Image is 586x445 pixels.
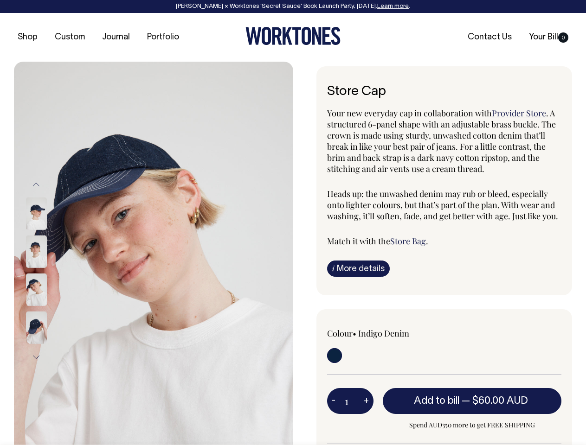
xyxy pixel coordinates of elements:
button: Add to bill —$60.00 AUD [383,388,562,414]
a: Shop [14,30,41,45]
div: Colour [327,328,421,339]
span: Add to bill [414,396,459,406]
a: Learn more [377,4,409,9]
span: . A structured 6-panel shape with an adjustable brass buckle. The crown is made using sturdy, unw... [327,108,556,174]
span: Match it with the . [327,235,428,247]
a: Provider Store [492,108,546,119]
span: Your new everyday cap in collaboration with [327,108,492,119]
a: Portfolio [143,30,183,45]
span: • [353,328,356,339]
button: Next [29,347,43,368]
a: Custom [51,30,89,45]
img: Store Cap [26,273,47,306]
button: - [327,392,340,410]
div: [PERSON_NAME] × Worktones ‘Secret Sauce’ Book Launch Party, [DATE]. . [9,3,577,10]
a: Your Bill0 [525,30,572,45]
span: 0 [558,32,568,43]
span: Spend AUD350 more to get FREE SHIPPING [383,420,562,431]
label: Indigo Denim [358,328,409,339]
button: Previous [29,174,43,195]
a: Contact Us [464,30,515,45]
span: i [332,263,335,273]
img: Store Cap [26,311,47,344]
img: Store Cap [26,235,47,268]
span: — [462,396,530,406]
a: Store Bag [390,235,426,247]
img: Store Cap [26,197,47,230]
span: Heads up: the unwashed denim may rub or bleed, especially onto lighter colours, but that’s part o... [327,188,558,222]
button: + [359,392,373,410]
h6: Store Cap [327,85,562,99]
a: iMore details [327,261,390,277]
a: Journal [98,30,134,45]
span: $60.00 AUD [472,396,528,406]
